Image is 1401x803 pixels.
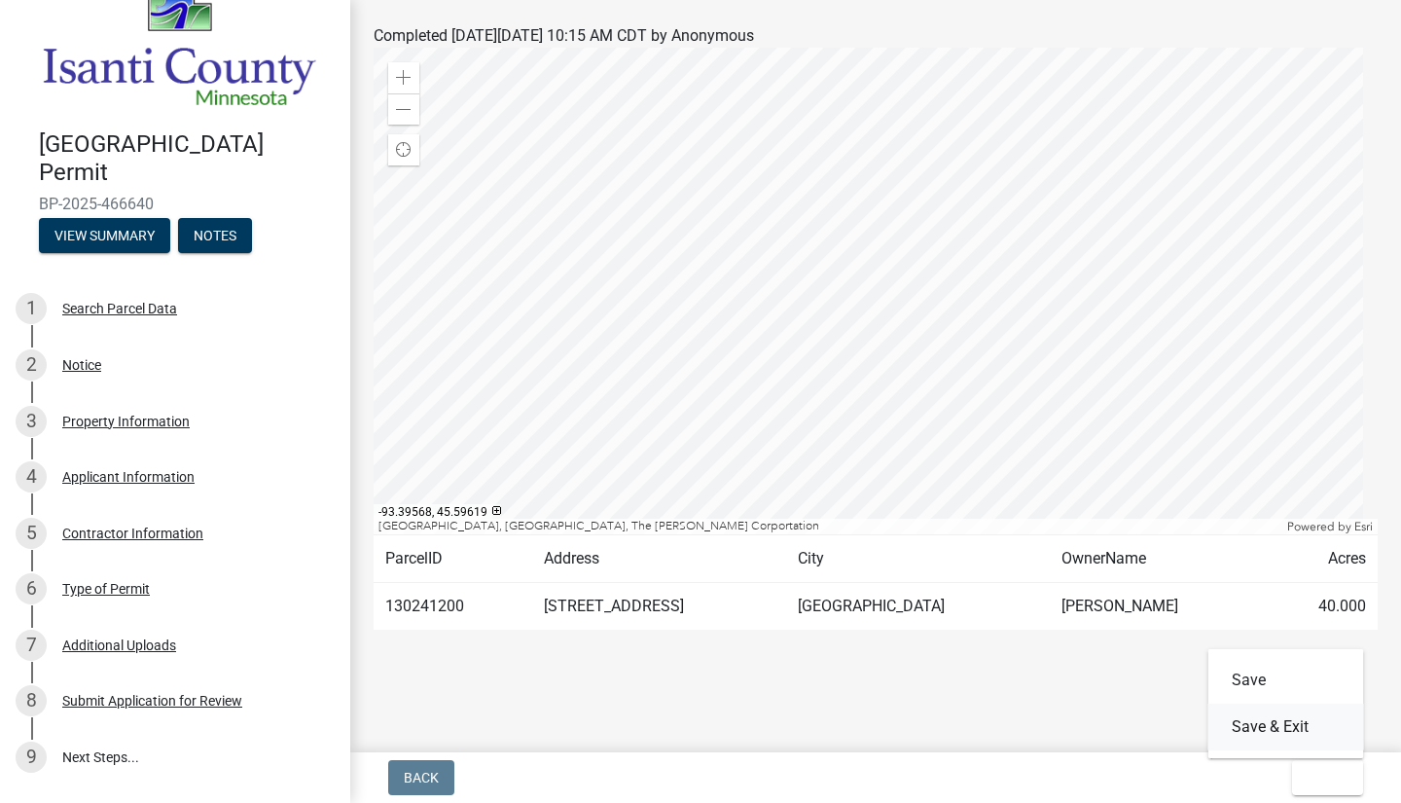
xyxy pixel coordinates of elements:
[16,518,47,549] div: 5
[1050,583,1267,631] td: [PERSON_NAME]
[16,349,47,381] div: 2
[178,229,252,244] wm-modal-confirm: Notes
[39,195,311,213] span: BP-2025-466640
[16,630,47,661] div: 7
[39,229,170,244] wm-modal-confirm: Summary
[1208,657,1364,704] button: Save
[374,583,532,631] td: 130241200
[1268,583,1378,631] td: 40.000
[62,415,190,428] div: Property Information
[178,218,252,253] button: Notes
[388,760,454,795] button: Back
[62,302,177,315] div: Search Parcel Data
[786,535,1051,583] td: City
[39,218,170,253] button: View Summary
[16,742,47,773] div: 9
[62,358,101,372] div: Notice
[1282,519,1378,534] div: Powered by
[374,26,754,45] span: Completed [DATE][DATE] 10:15 AM CDT by Anonymous
[388,134,419,165] div: Find my location
[374,535,532,583] td: ParcelID
[786,583,1051,631] td: [GEOGRAPHIC_DATA]
[532,535,786,583] td: Address
[374,519,1282,534] div: [GEOGRAPHIC_DATA], [GEOGRAPHIC_DATA], The [PERSON_NAME] Corportation
[1292,760,1363,795] button: Exit
[62,470,195,484] div: Applicant Information
[1208,704,1364,750] button: Save & Exit
[62,694,242,708] div: Submit Application for Review
[62,582,150,596] div: Type of Permit
[1050,535,1267,583] td: OwnerName
[16,293,47,324] div: 1
[1268,535,1378,583] td: Acres
[1354,520,1373,533] a: Esri
[16,461,47,493] div: 4
[16,406,47,437] div: 3
[388,62,419,93] div: Zoom in
[16,685,47,716] div: 8
[16,573,47,604] div: 6
[39,130,335,187] h4: [GEOGRAPHIC_DATA] Permit
[1308,770,1336,785] span: Exit
[532,583,786,631] td: [STREET_ADDRESS]
[62,527,203,540] div: Contractor Information
[62,639,176,652] div: Additional Uploads
[404,770,439,785] span: Back
[1208,649,1364,758] div: Exit
[388,93,419,125] div: Zoom out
